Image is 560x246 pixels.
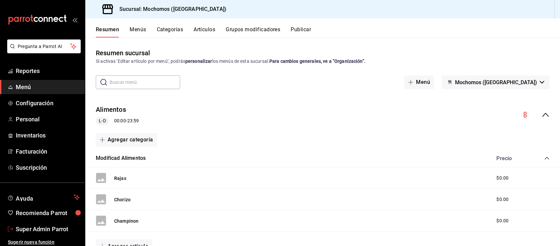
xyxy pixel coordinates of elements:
[16,163,80,172] span: Suscripción
[96,26,119,37] button: Resumen
[16,131,80,140] span: Inventarios
[7,39,81,53] button: Pregunta a Parrot AI
[72,17,77,22] button: open_drawer_menu
[114,175,126,182] button: Rajas
[8,239,80,246] span: Sugerir nueva función
[130,26,146,37] button: Menús
[404,75,434,89] button: Menú
[496,175,508,182] span: $0.00
[5,48,81,55] a: Pregunta a Parrot AI
[185,59,212,64] strong: personalizar
[96,155,146,162] button: Modificad Alimentos
[16,147,80,156] span: Facturación
[16,99,80,108] span: Configuración
[18,43,71,50] span: Pregunta a Parrot AI
[114,196,131,203] button: Chorizo
[96,105,126,114] button: Alimentos
[544,156,550,161] button: collapse-category-row
[96,117,108,124] span: L-D
[442,75,550,89] button: Mochomos ([GEOGRAPHIC_DATA])
[194,26,215,37] button: Artículos
[291,26,311,37] button: Publicar
[96,133,157,147] button: Agregar categoría
[16,115,80,124] span: Personal
[85,100,560,130] div: collapse-menu-row
[226,26,280,37] button: Grupos modificadores
[96,26,560,37] div: navigation tabs
[96,48,150,58] div: Resumen sucursal
[16,83,80,91] span: Menú
[490,155,532,161] div: Precio
[16,193,71,201] span: Ayuda
[269,59,365,64] strong: Para cambios generales, ve a “Organización”.
[157,26,183,37] button: Categorías
[16,66,80,75] span: Reportes
[114,218,138,224] button: Champinon
[496,196,508,203] span: $0.00
[110,76,180,89] input: Buscar menú
[16,225,80,234] span: Super Admin Parrot
[114,5,226,13] h3: Sucursal: Mochomos ([GEOGRAPHIC_DATA])
[496,217,508,224] span: $0.00
[455,79,537,86] span: Mochomos ([GEOGRAPHIC_DATA])
[96,58,550,65] div: Si activas ‘Editar artículo por menú’, podrás los menús de esta sucursal.
[16,209,80,217] span: Recomienda Parrot
[96,117,139,125] div: 00:00 - 23:59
